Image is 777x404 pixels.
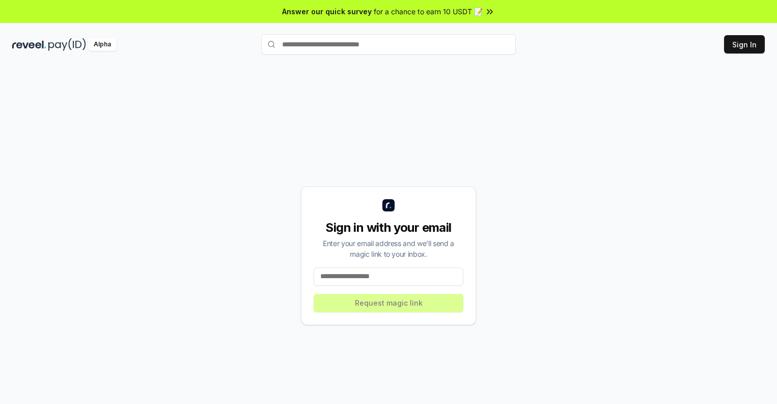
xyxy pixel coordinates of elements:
[282,6,372,17] span: Answer our quick survey
[374,6,483,17] span: for a chance to earn 10 USDT 📝
[382,199,395,211] img: logo_small
[314,220,463,236] div: Sign in with your email
[48,38,86,51] img: pay_id
[724,35,765,53] button: Sign In
[12,38,46,51] img: reveel_dark
[88,38,117,51] div: Alpha
[314,238,463,259] div: Enter your email address and we’ll send a magic link to your inbox.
